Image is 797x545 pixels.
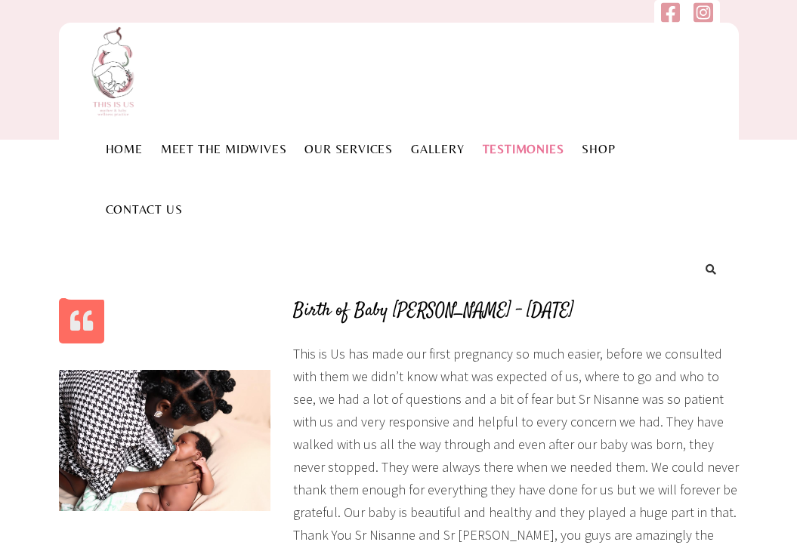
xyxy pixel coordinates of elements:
[694,2,712,23] img: instagram-square.svg
[152,142,296,156] a: Meet the Midwives
[402,142,474,156] a: Gallery
[474,142,573,156] a: Testimonies
[661,2,680,23] img: facebook-square.svg
[82,23,150,119] img: This is us practice
[293,298,739,324] h4: Birth of Baby [PERSON_NAME] – [DATE]
[295,142,402,156] a: Our Services
[97,142,152,156] a: Home
[97,202,192,217] a: Contact Us
[59,370,270,511] img: WhatsApp Image 2023-01-27 at 10.10.04
[694,10,712,27] a: Follow us on Instagram
[573,142,624,156] a: Shop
